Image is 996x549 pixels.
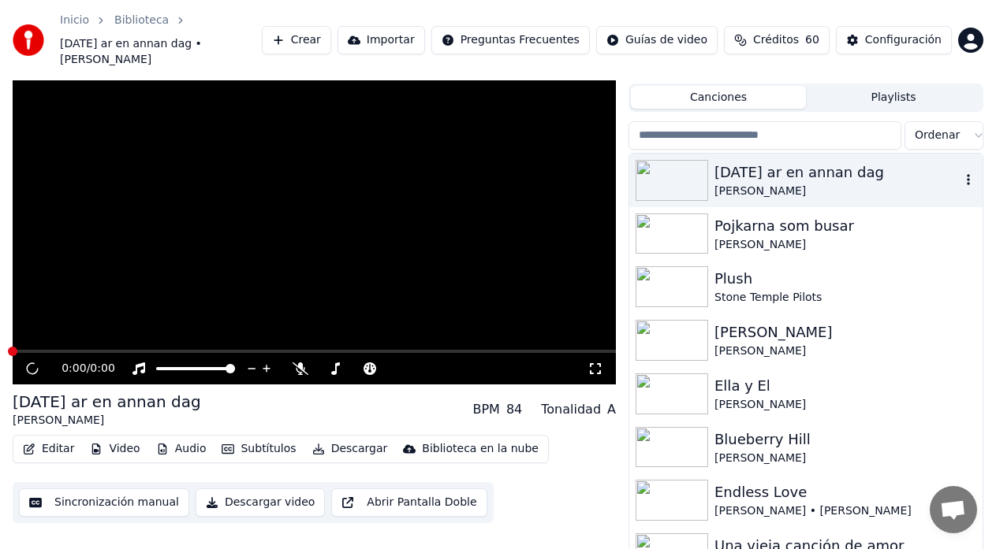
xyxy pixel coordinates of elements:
[114,13,169,28] a: Biblioteca
[90,361,114,377] span: 0:00
[714,237,976,253] div: [PERSON_NAME]
[930,486,977,533] div: Öppna chatt
[806,86,981,109] button: Playlists
[724,26,830,54] button: Créditos60
[60,36,262,68] span: [DATE] ar en annan dag • [PERSON_NAME]
[631,86,806,109] button: Canciones
[714,503,976,519] div: [PERSON_NAME] • [PERSON_NAME]
[714,161,961,184] div: [DATE] ar en annan dag
[714,321,976,343] div: [PERSON_NAME]
[306,438,394,460] button: Descargar
[262,26,331,54] button: Crear
[60,13,262,68] nav: breadcrumb
[596,26,718,54] button: Guías de video
[836,26,952,54] button: Configuración
[541,400,601,419] div: Tonalidad
[215,438,302,460] button: Subtítulos
[196,488,325,517] button: Descargar video
[150,438,213,460] button: Audio
[331,488,487,517] button: Abrir Pantalla Doble
[865,32,942,48] div: Configuración
[714,268,976,290] div: Plush
[714,481,976,503] div: Endless Love
[915,128,960,143] span: Ordenar
[472,400,499,419] div: BPM
[714,397,976,413] div: [PERSON_NAME]
[338,26,425,54] button: Importar
[84,438,146,460] button: Video
[13,391,201,413] div: [DATE] ar en annan dag
[431,26,590,54] button: Preguntas Frecuentes
[13,24,44,56] img: youka
[13,413,201,428] div: [PERSON_NAME]
[506,400,522,419] div: 84
[714,343,976,359] div: [PERSON_NAME]
[607,400,616,419] div: A
[62,361,86,377] span: 0:00
[714,215,976,237] div: Pojkarna som busar
[714,290,976,306] div: Stone Temple Pilots
[422,441,539,457] div: Biblioteca en la nube
[19,488,189,517] button: Sincronización manual
[753,32,799,48] span: Créditos
[805,32,819,48] span: 60
[714,184,961,199] div: [PERSON_NAME]
[714,428,976,451] div: Blueberry Hill
[17,438,80,460] button: Editar
[60,13,89,28] a: Inicio
[62,361,99,377] div: /
[714,375,976,397] div: Ella y El
[714,451,976,466] div: [PERSON_NAME]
